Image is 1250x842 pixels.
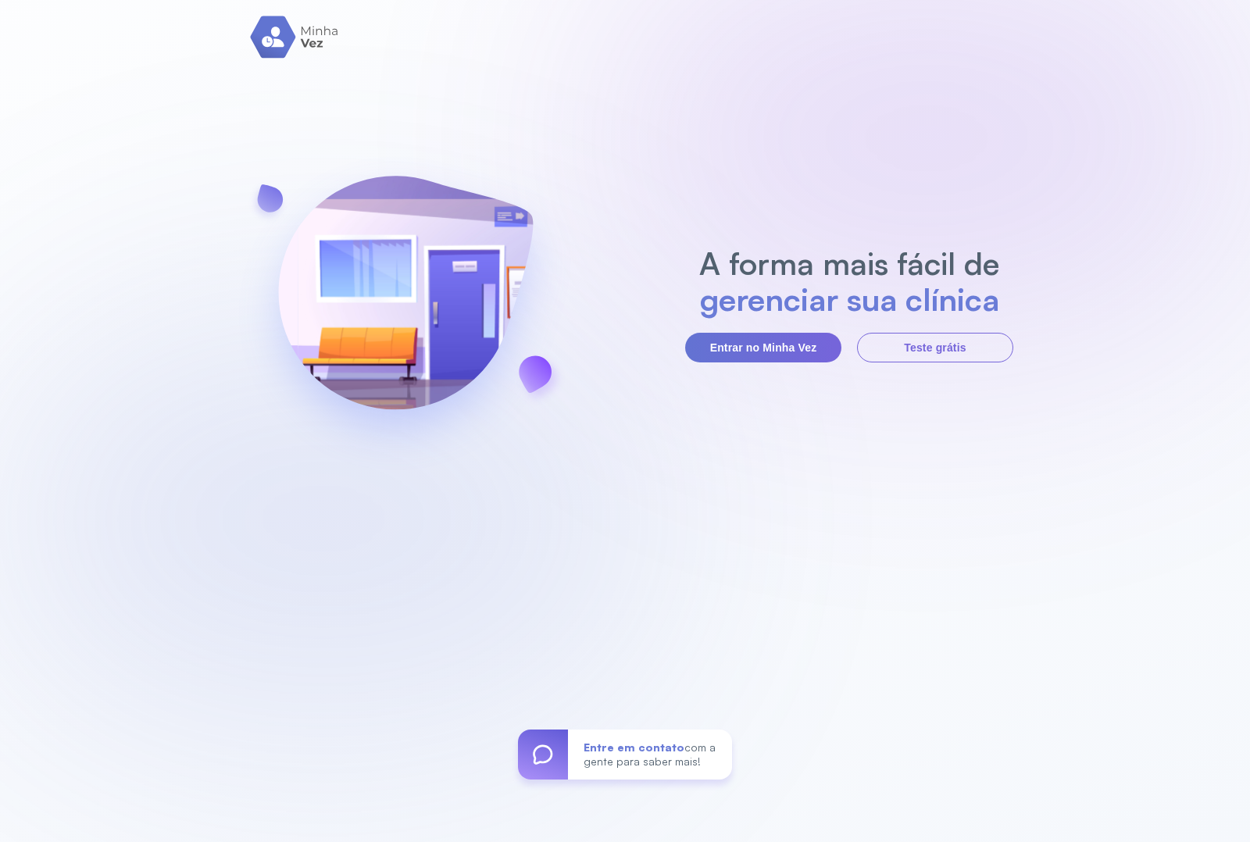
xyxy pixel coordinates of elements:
[568,730,732,780] div: com a gente para saber mais!
[250,16,340,59] img: logo.svg
[584,740,684,754] span: Entre em contato
[691,281,1008,317] h2: gerenciar sua clínica
[691,245,1008,281] h2: A forma mais fácil de
[518,730,732,780] a: Entre em contatocom a gente para saber mais!
[237,134,574,474] img: banner-login.svg
[857,333,1013,362] button: Teste grátis
[685,333,841,362] button: Entrar no Minha Vez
